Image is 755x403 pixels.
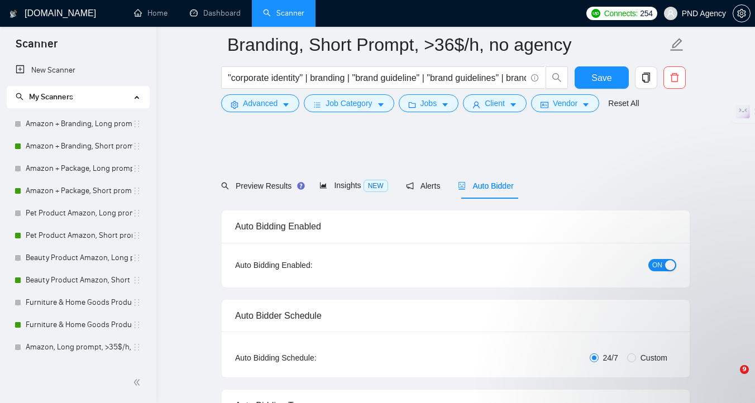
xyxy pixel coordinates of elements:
a: Pet Product Amazon, Long prompt, >35$/h, no agency [26,202,132,224]
button: setting [733,4,751,22]
a: New Scanner [16,59,140,81]
button: copy [635,66,657,89]
span: info-circle [531,74,538,81]
span: 9 [740,365,749,374]
button: delete [663,66,686,89]
span: holder [132,320,141,329]
button: idcardVendorcaret-down [531,94,599,112]
span: Insights [319,181,388,190]
a: Furniture & Home Goods Product Amazon, Long prompt, >35$/h, no agency [26,291,132,314]
li: Amazon + Package, Short prompt, >35$/h, no agency [7,180,149,202]
span: holder [132,231,141,240]
a: Reset All [608,97,639,109]
li: Amazon + Package, Long prompt, >35$/h, no agency [7,157,149,180]
span: My Scanners [29,92,73,102]
a: homeHome [134,8,168,18]
div: Auto Bidder Schedule [235,300,676,332]
span: caret-down [582,100,590,109]
span: Save [591,71,611,85]
span: 254 [640,7,652,20]
span: notification [406,182,414,190]
span: Connects: [604,7,638,20]
span: search [221,182,229,190]
div: Auto Bidding Schedule: [235,352,382,364]
button: search [546,66,568,89]
li: Furniture & Home Goods Product Amazon, Short prompt, >35$/h, no agency [7,314,149,336]
span: caret-down [509,100,517,109]
span: holder [132,209,141,218]
span: idcard [541,100,548,109]
span: holder [132,119,141,128]
span: delete [664,73,685,83]
input: Search Freelance Jobs... [228,71,526,85]
a: Amazon + Branding, Long prompt, >35$/h, no agency [26,113,132,135]
span: double-left [133,377,144,388]
span: Auto Bidder [458,181,513,190]
div: Tooltip anchor [296,181,306,191]
span: Client [485,97,505,109]
span: caret-down [282,100,290,109]
span: caret-down [377,100,385,109]
span: copy [635,73,657,83]
a: Amazon, Long prompt, >35$/h, no agency [26,336,132,358]
span: Advanced [243,97,278,109]
span: holder [132,343,141,352]
a: Pet Product Amazon, Short prompt, >35$/h, no agency [26,224,132,247]
span: My Scanners [16,92,73,102]
button: userClientcaret-down [463,94,527,112]
a: setting [733,9,751,18]
button: folderJobscaret-down [399,94,459,112]
span: NEW [364,180,388,192]
span: Job Category [326,97,372,109]
li: Amazon + Branding, Long prompt, >35$/h, no agency [7,113,149,135]
span: Scanner [7,36,66,59]
div: Auto Bidding Enabled: [235,259,382,271]
button: barsJob Categorycaret-down [304,94,394,112]
span: ON [652,259,662,271]
div: Auto Bidding Enabled [235,210,676,242]
a: dashboardDashboard [190,8,241,18]
span: robot [458,182,466,190]
li: Beauty Product Amazon, Short prompt, >35$/h, no agency [7,269,149,291]
input: Scanner name... [227,31,667,59]
button: settingAdvancedcaret-down [221,94,299,112]
span: area-chart [319,181,327,189]
span: edit [670,37,684,52]
iframe: Intercom live chat [717,365,744,392]
span: holder [132,298,141,307]
span: holder [132,276,141,285]
span: user [667,9,675,17]
span: Preview Results [221,181,302,190]
li: Beauty Product Amazon, Long prompt, >35$/h, no agency [7,247,149,269]
span: holder [132,186,141,195]
button: Save [575,66,629,89]
span: holder [132,164,141,173]
span: caret-down [441,100,449,109]
a: searchScanner [263,8,304,18]
a: Furniture & Home Goods Product Amazon, Short prompt, >35$/h, no agency [26,314,132,336]
li: Pet Product Amazon, Short prompt, >35$/h, no agency [7,224,149,247]
li: Furniture & Home Goods Product Amazon, Long prompt, >35$/h, no agency [7,291,149,314]
img: upwork-logo.png [591,9,600,18]
span: bars [313,100,321,109]
span: setting [231,100,238,109]
span: user [472,100,480,109]
span: search [546,73,567,83]
span: Vendor [553,97,577,109]
img: logo [9,5,17,23]
li: Amazon, Short prompt, >35$/h, no agency [7,358,149,381]
span: setting [733,9,750,18]
li: Pet Product Amazon, Long prompt, >35$/h, no agency [7,202,149,224]
li: Amazon + Branding, Short prompt, >35$/h, no agency [7,135,149,157]
span: search [16,93,23,100]
li: New Scanner [7,59,149,81]
a: Beauty Product Amazon, Long prompt, >35$/h, no agency [26,247,132,269]
a: Amazon + Package, Long prompt, >35$/h, no agency [26,157,132,180]
a: Amazon + Branding, Short prompt, >35$/h, no agency [26,135,132,157]
a: Amazon + Package, Short prompt, >35$/h, no agency [26,180,132,202]
span: holder [132,253,141,262]
a: Beauty Product Amazon, Short prompt, >35$/h, no agency [26,269,132,291]
span: holder [132,142,141,151]
span: Alerts [406,181,441,190]
span: folder [408,100,416,109]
